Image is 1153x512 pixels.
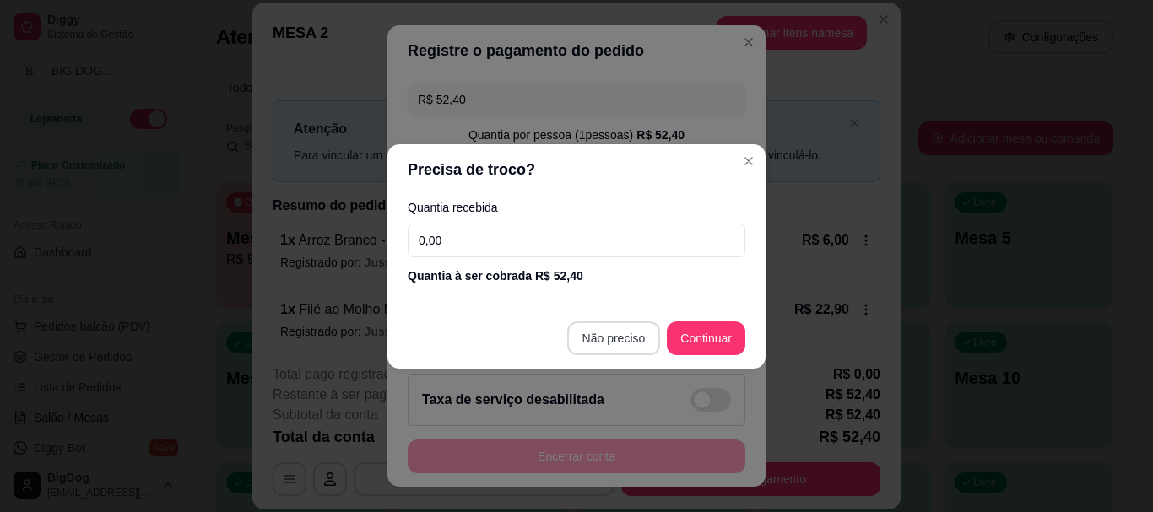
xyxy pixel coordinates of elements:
label: Quantia recebida [408,202,745,213]
button: Continuar [667,321,745,355]
header: Precisa de troco? [387,144,766,195]
div: Quantia à ser cobrada R$ 52,40 [408,267,745,284]
button: Não preciso [567,321,661,355]
button: Close [735,148,762,175]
